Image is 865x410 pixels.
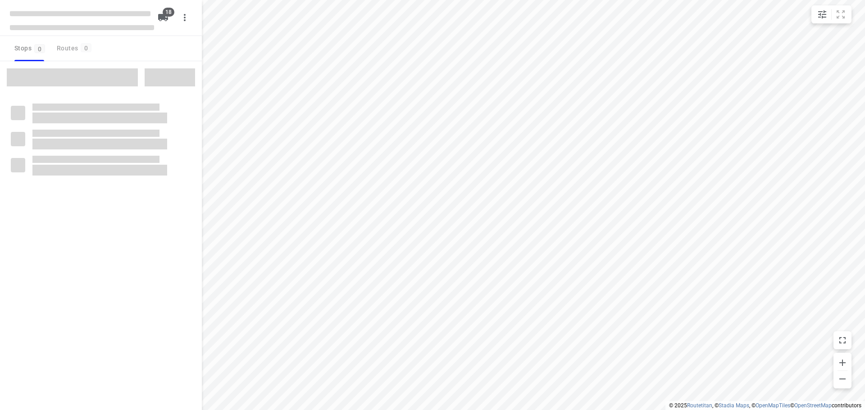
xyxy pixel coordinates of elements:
[811,5,851,23] div: small contained button group
[669,402,861,409] li: © 2025 , © , © © contributors
[813,5,831,23] button: Map settings
[794,402,832,409] a: OpenStreetMap
[719,402,749,409] a: Stadia Maps
[687,402,712,409] a: Routetitan
[756,402,790,409] a: OpenMapTiles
